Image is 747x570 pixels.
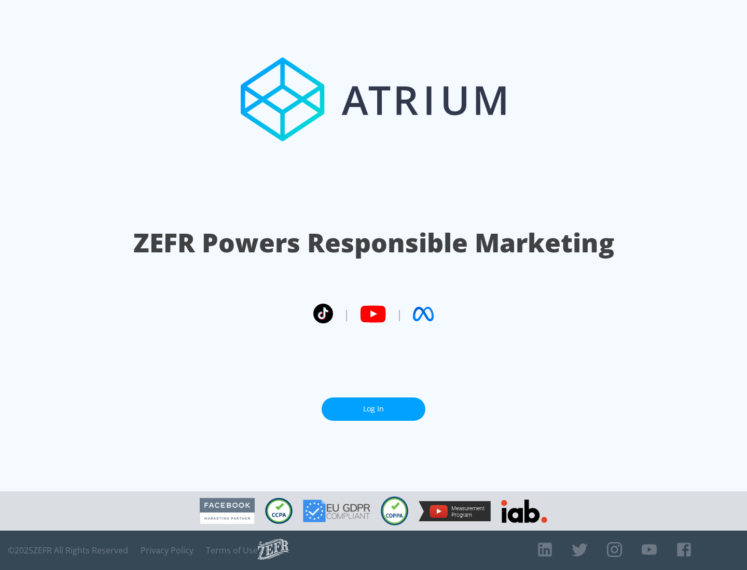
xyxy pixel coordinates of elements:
img: IAB [501,500,547,523]
img: GDPR Compliant [303,500,370,522]
span: © 2025 ZEFR All Rights Reserved [8,545,128,555]
img: CCPA Compliant [265,498,293,524]
a: Privacy Policy [141,545,193,555]
a: Terms of Use [206,545,258,555]
img: Facebook Marketing Partner [200,498,255,524]
img: YouTube Measurement Program [419,501,491,521]
span: | [343,306,350,322]
h1: ZEFR Powers Responsible Marketing [133,225,614,261]
span: | [396,306,403,322]
img: COPPA Compliant [381,496,408,525]
a: Log In [322,397,425,421]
